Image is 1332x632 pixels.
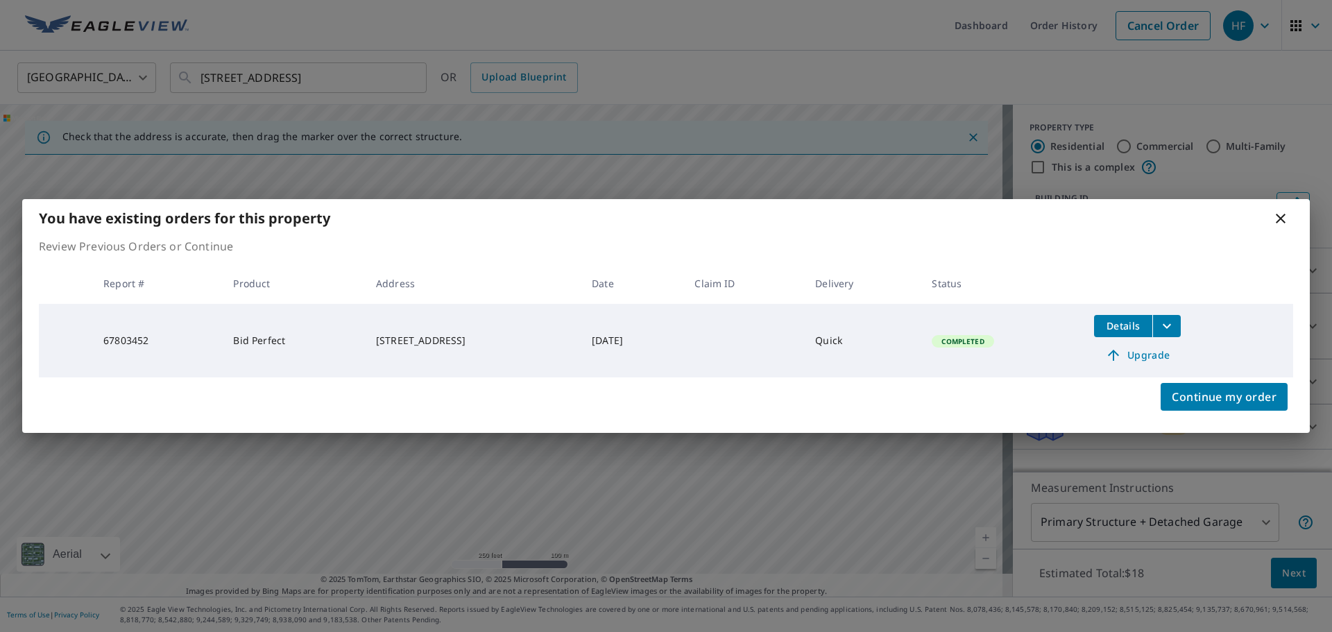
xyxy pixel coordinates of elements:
td: [DATE] [581,304,683,377]
th: Status [921,263,1083,304]
th: Claim ID [683,263,804,304]
div: [STREET_ADDRESS] [376,334,570,348]
th: Address [365,263,581,304]
span: Continue my order [1172,387,1276,407]
td: 67803452 [92,304,222,377]
th: Product [222,263,365,304]
td: Quick [804,304,921,377]
button: detailsBtn-67803452 [1094,315,1152,337]
span: Details [1102,319,1144,332]
button: filesDropdownBtn-67803452 [1152,315,1181,337]
button: Continue my order [1161,383,1288,411]
th: Report # [92,263,222,304]
span: Completed [933,336,992,346]
th: Date [581,263,683,304]
a: Upgrade [1094,344,1181,366]
td: Bid Perfect [222,304,365,377]
p: Review Previous Orders or Continue [39,238,1293,255]
b: You have existing orders for this property [39,209,330,228]
th: Delivery [804,263,921,304]
span: Upgrade [1102,347,1172,364]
